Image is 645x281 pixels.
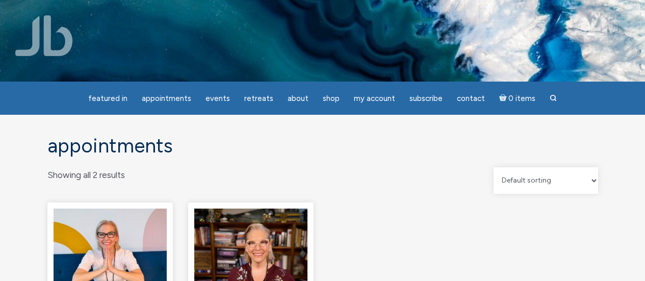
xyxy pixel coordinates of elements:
h1: Appointments [47,135,598,157]
a: Shop [317,89,346,109]
i: Cart [499,94,509,103]
span: Appointments [142,94,191,103]
img: Jamie Butler. The Everyday Medium [15,15,73,56]
a: Subscribe [403,89,449,109]
a: Appointments [136,89,197,109]
a: featured in [82,89,134,109]
span: Shop [323,94,340,103]
span: Subscribe [409,94,443,103]
a: My Account [348,89,401,109]
a: Cart0 items [493,88,542,109]
a: About [281,89,315,109]
span: About [288,94,308,103]
span: featured in [88,94,127,103]
select: Shop order [494,167,598,194]
span: 0 items [508,95,535,103]
a: Contact [451,89,491,109]
span: Retreats [244,94,273,103]
span: My Account [354,94,395,103]
span: Events [205,94,230,103]
p: Showing all 2 results [47,167,125,183]
a: Retreats [238,89,279,109]
span: Contact [457,94,485,103]
a: Events [199,89,236,109]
